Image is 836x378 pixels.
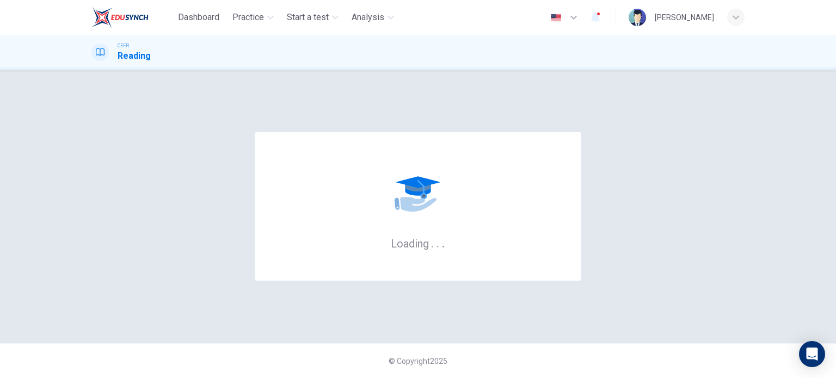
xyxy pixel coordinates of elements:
[232,11,264,24] span: Practice
[347,8,398,27] button: Analysis
[91,7,149,28] img: EduSynch logo
[118,49,151,63] h1: Reading
[549,14,563,22] img: en
[282,8,343,27] button: Start a test
[441,233,445,251] h6: .
[389,357,447,365] span: © Copyright 2025
[118,42,129,49] span: CEFR
[228,8,278,27] button: Practice
[287,11,329,24] span: Start a test
[174,8,224,27] button: Dashboard
[799,341,825,367] div: Open Intercom Messenger
[391,236,445,250] h6: Loading
[431,233,434,251] h6: .
[436,233,440,251] h6: .
[178,11,219,24] span: Dashboard
[655,11,714,24] div: [PERSON_NAME]
[352,11,384,24] span: Analysis
[91,7,174,28] a: EduSynch logo
[629,9,646,26] img: Profile picture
